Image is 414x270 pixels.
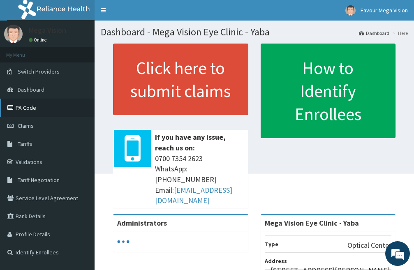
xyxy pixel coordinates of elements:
b: Address [265,257,287,265]
span: Claims [18,122,34,129]
svg: audio-loading [117,235,130,248]
b: If you have any issue, reach us on: [155,132,226,152]
li: Here [390,30,408,37]
a: Online [29,37,49,43]
b: Administrators [117,218,167,228]
span: Favour Mega Vision [361,7,408,14]
span: Tariffs [18,140,32,148]
p: Optical Center [347,240,391,251]
p: Mega Vision [29,27,66,34]
h1: Dashboard - Mega Vision Eye Clinic - Yaba [101,27,408,37]
strong: Mega Vision Eye Clinic - Yaba [265,218,359,228]
img: User Image [4,25,23,43]
b: Type [265,240,278,248]
a: [EMAIL_ADDRESS][DOMAIN_NAME] [155,185,232,205]
a: Dashboard [359,30,389,37]
a: How to Identify Enrollees [261,44,396,138]
a: Click here to submit claims [113,44,248,115]
span: Switch Providers [18,68,60,75]
span: Dashboard [18,86,44,93]
span: Tariff Negotiation [18,176,60,184]
img: User Image [345,5,356,16]
span: 0700 7354 2623 WhatsApp: [PHONE_NUMBER] Email: [155,153,244,206]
